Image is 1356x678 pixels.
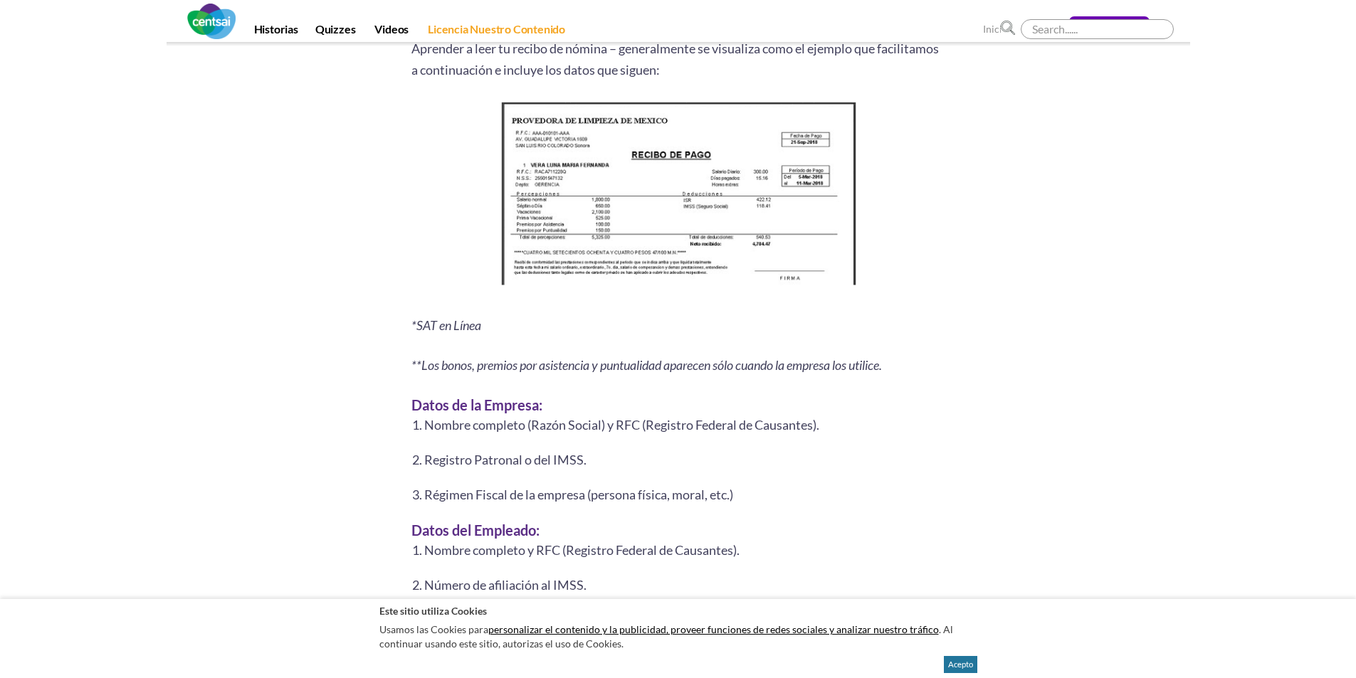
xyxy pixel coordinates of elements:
[411,318,481,334] i: *SAT en Línea
[246,22,307,42] a: Historias
[424,450,945,469] li: Registro Patronal o del IMSS.
[944,656,977,673] button: Acepto
[424,485,945,504] li: Régimen Fiscal de la empresa (persona física, moral, etc.)
[1021,19,1174,39] input: Search......
[187,4,236,39] img: CentSai
[411,358,882,374] i: **Los bonos, premios por asistencia y puntualidad aparecen sólo cuando la empresa los utilice.
[424,541,945,559] li: Nombre completo y RFC (Registro Federal de Causantes).
[411,394,945,415] h3: Datos de la Empresa:
[411,519,945,541] h3: Datos del Empleado:
[424,415,945,434] li: Nombre completo (Razón Social) y RFC (Registro Federal de Causantes).
[379,619,977,654] p: Usamos las Cookies para . Al continuar usando este sitio, autorizas el uso de Cookies.
[424,576,945,594] li: Número de afiliación al IMSS.
[307,22,364,42] a: Quizzes
[983,23,1042,38] a: Iniciar Sesión
[379,604,977,618] h2: Este sitio utiliza Cookies
[419,22,574,42] a: Licencia Nuestro Contenido
[366,22,417,42] a: Videos
[1069,16,1150,39] a: CentSai One
[411,38,945,80] p: Aprender a leer tu recibo de nómina – generalmente se visualiza como el ejemplo que facilitamos a...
